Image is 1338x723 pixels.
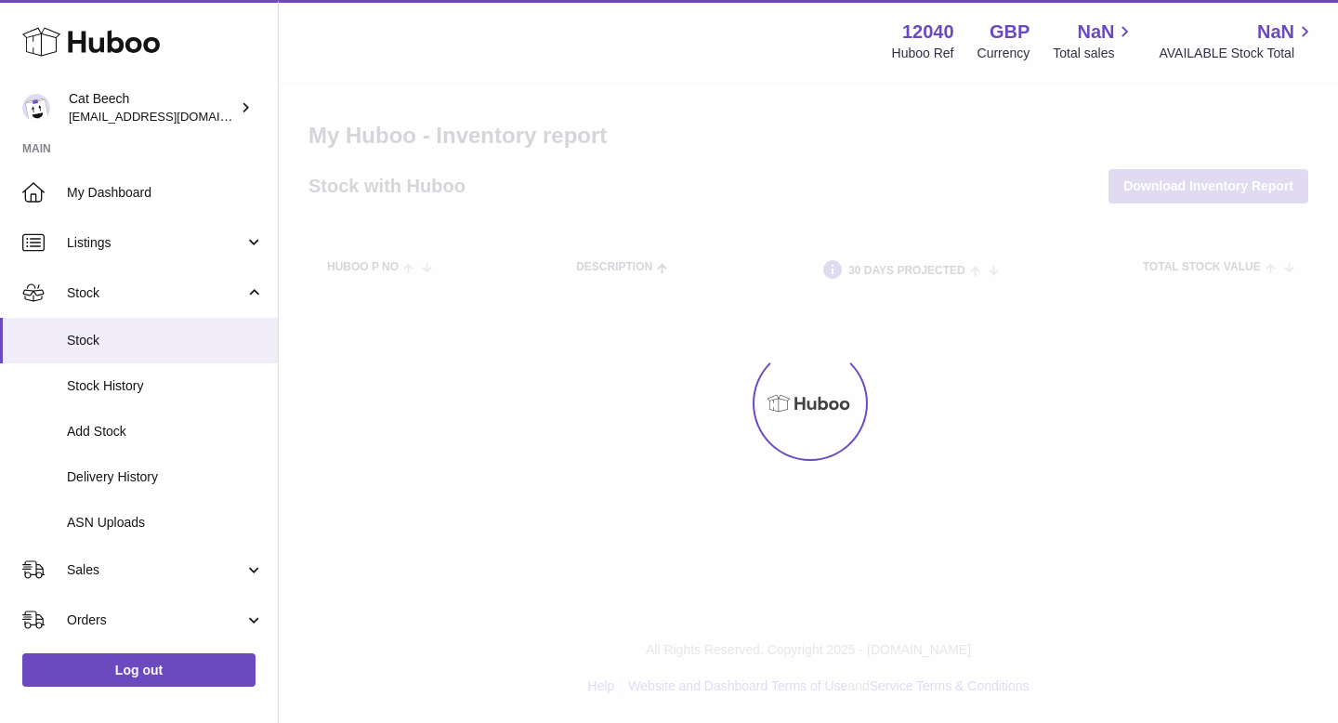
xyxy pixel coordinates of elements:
[67,468,264,486] span: Delivery History
[67,611,244,629] span: Orders
[69,90,236,125] div: Cat Beech
[1053,20,1135,62] a: NaN Total sales
[1159,45,1316,62] span: AVAILABLE Stock Total
[892,45,954,62] div: Huboo Ref
[977,45,1030,62] div: Currency
[1257,20,1294,45] span: NaN
[1159,20,1316,62] a: NaN AVAILABLE Stock Total
[67,284,244,302] span: Stock
[69,109,273,124] span: [EMAIL_ADDRESS][DOMAIN_NAME]
[22,653,256,687] a: Log out
[67,377,264,395] span: Stock History
[67,423,264,440] span: Add Stock
[67,332,264,349] span: Stock
[990,20,1030,45] strong: GBP
[67,514,264,532] span: ASN Uploads
[67,234,244,252] span: Listings
[1077,20,1114,45] span: NaN
[22,94,50,122] img: Cat@thetruthbrush.com
[902,20,954,45] strong: 12040
[67,561,244,579] span: Sales
[1053,45,1135,62] span: Total sales
[67,184,264,202] span: My Dashboard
